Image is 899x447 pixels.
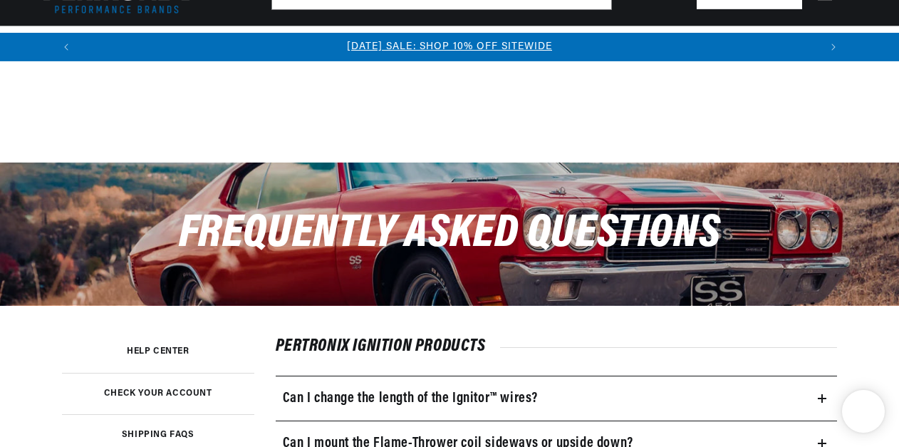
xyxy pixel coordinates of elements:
[104,390,212,397] h3: Check your account
[449,26,531,60] summary: Engine Swaps
[127,348,189,355] h3: Help Center
[52,33,80,61] button: Translation missing: en.sections.announcements.previous_announcement
[269,26,449,60] summary: Headers, Exhausts & Components
[80,39,819,55] div: 1 of 3
[36,26,150,60] summary: Ignition Conversions
[531,26,635,60] summary: Battery Products
[735,26,809,60] summary: Motorcycle
[635,26,736,60] summary: Spark Plug Wires
[347,41,552,52] a: [DATE] SALE: SHOP 10% OFF SITEWIDE
[62,373,254,414] a: Check your account
[283,387,539,410] h3: Can I change the length of the Ignitor™ wires?
[80,39,819,55] div: Announcement
[122,431,194,438] h3: Shipping FAQs
[62,331,254,372] a: Help Center
[819,33,848,61] button: Translation missing: en.sections.announcements.next_announcement
[179,211,721,257] span: Frequently Asked Questions
[276,338,500,355] span: Pertronix Ignition Products
[276,376,838,421] summary: Can I change the length of the Ignitor™ wires?
[150,26,269,60] summary: Coils & Distributors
